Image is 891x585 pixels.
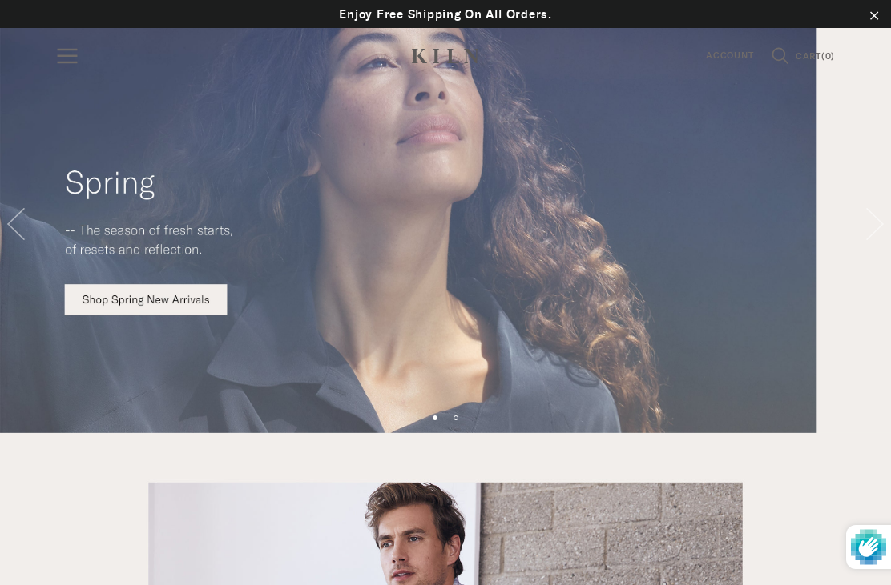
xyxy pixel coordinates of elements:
span: CART( [796,50,825,62]
a: Account [694,49,765,64]
span: ) [831,50,835,62]
a: CART(0) [796,52,835,62]
img: Protected by hCaptcha [851,525,886,569]
span: 0 [825,50,832,62]
p: Enjoy Free Shipping On All Orders. [16,5,875,24]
